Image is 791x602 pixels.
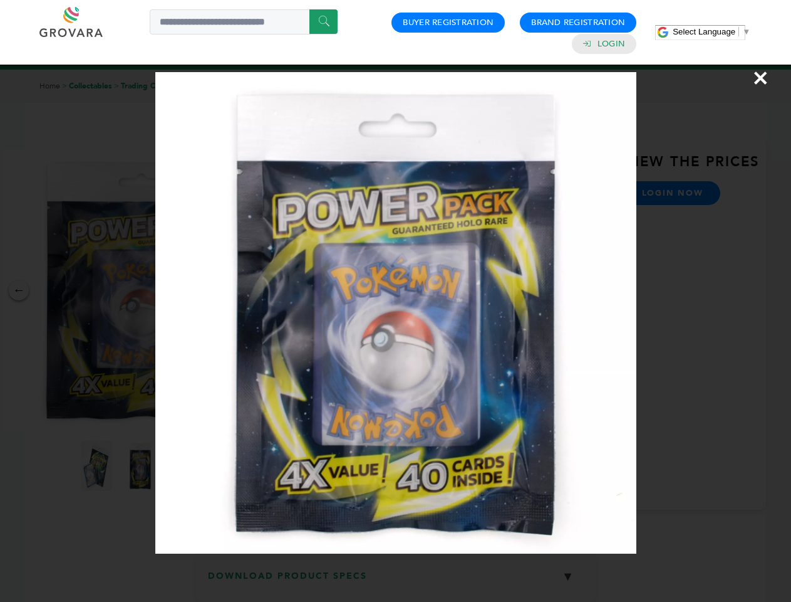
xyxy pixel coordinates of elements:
input: Search a product or brand... [150,9,338,34]
img: Image Preview [155,72,636,554]
a: Login [597,38,625,50]
span: Select Language [673,27,735,36]
span: ▼ [742,27,750,36]
a: Brand Registration [531,17,625,28]
span: × [752,60,769,95]
a: Buyer Registration [403,17,494,28]
a: Select Language​ [673,27,750,36]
